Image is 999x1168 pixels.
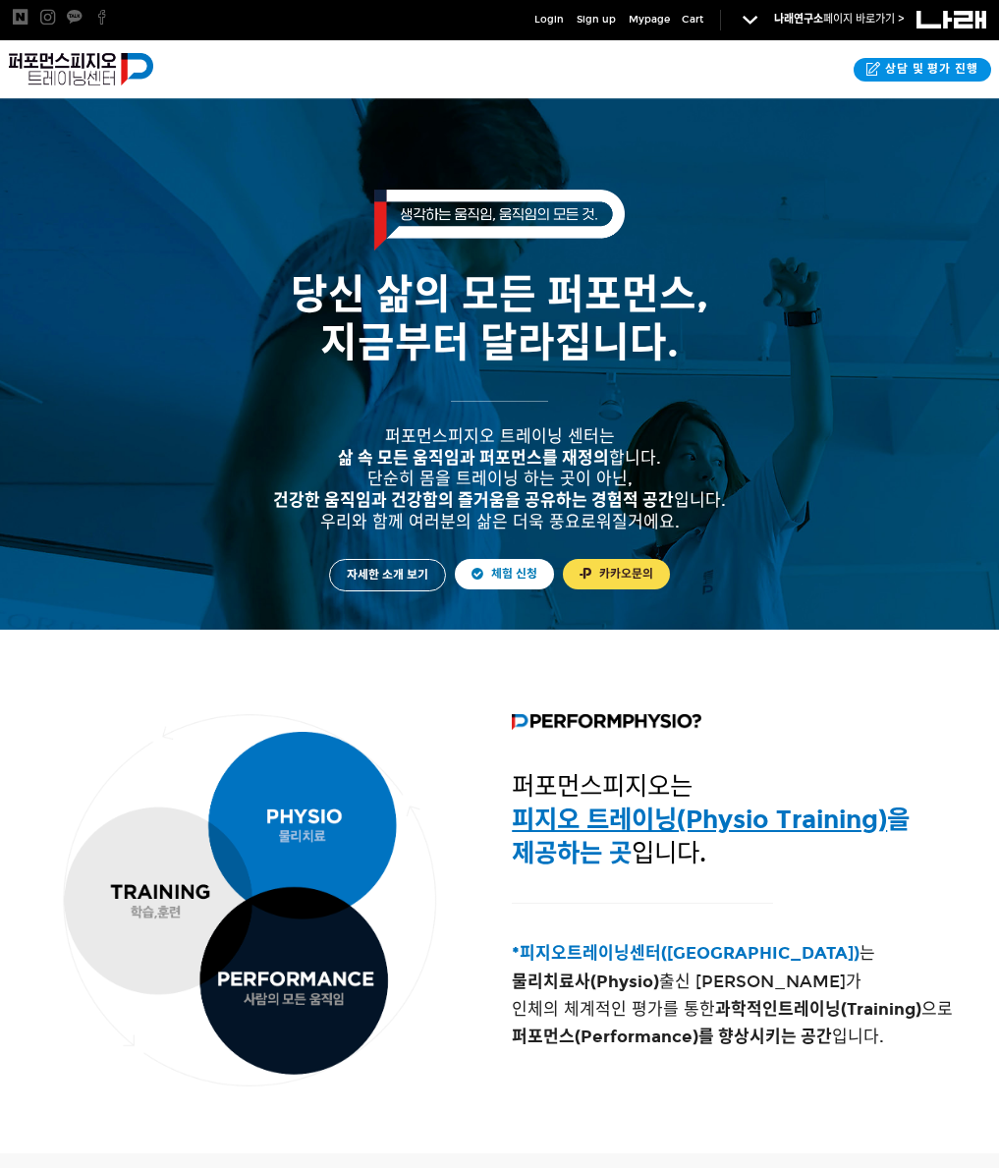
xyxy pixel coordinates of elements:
[512,1027,749,1047] strong: 퍼포먼스(Performance)를 향상
[512,805,887,835] u: 피지오 트레이닝(Physio Training)
[881,61,978,78] span: 상담 및 평가 진행
[778,999,921,1020] strong: 트레이닝(Training)
[329,559,446,591] a: 자세한 소개 보기
[534,11,564,28] a: Login
[374,190,625,250] img: 생각하는 움직임, 움직임의 모든 것.
[320,512,680,532] span: 우리와 함께 여러분의 삶은 더욱 풍요로워질거에요.
[512,943,860,964] span: *피지오트레이닝센터([GEOGRAPHIC_DATA])
[682,11,703,28] a: Cart
[455,559,555,589] a: 체험 신청
[512,1027,884,1047] span: 입니다.
[385,426,615,447] span: 퍼포먼스피지오 트레이닝 센터는
[512,999,953,1020] span: 인체의 체계적인 평가를 통한 으로
[338,448,661,469] span: 합니다.
[563,559,671,589] a: 카카오문의
[774,13,905,26] a: 나래연구소페이지 바로가기 >
[512,972,861,992] span: 출신 [PERSON_NAME]가
[367,469,633,489] span: 단순히 몸을 트레이닝 하는 곳이 아닌,
[273,490,726,511] span: 입니다.
[512,771,910,868] span: 퍼포먼스피지오는
[338,448,609,469] strong: 삶 속 모든 움직임과 퍼포먼스를 재정의
[632,838,706,868] span: 입니다.
[629,11,670,28] a: Mypage
[749,1027,832,1047] strong: 시키는 공간
[774,13,823,26] strong: 나래연구소
[715,999,778,1020] strong: 과학적인
[52,714,447,1087] img: 8379c74f5cd1e.png
[512,972,659,992] strong: 물리치료사(Physio)
[512,943,875,964] span: 는
[854,58,991,82] a: 상담 및 평가 진행
[273,490,674,511] strong: 건강한 움직임과 건강함의 즐거움을 공유하는 경험적 공간
[291,270,708,367] span: 당신 삶의 모든 퍼포먼스, 지금부터 달라집니다.
[577,11,616,28] a: Sign up
[512,714,701,730] img: 퍼포먼스피지오란?
[512,805,910,868] span: 을 제공하는 곳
